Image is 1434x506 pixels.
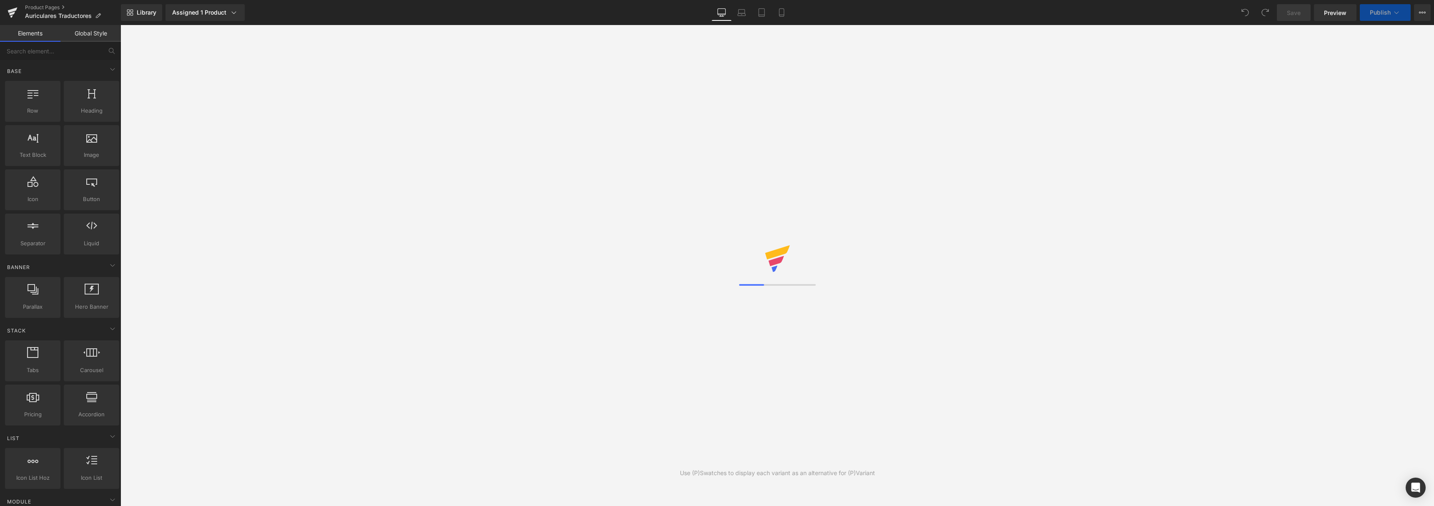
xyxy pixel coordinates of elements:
[8,106,58,115] span: Row
[1314,4,1356,21] a: Preview
[172,8,238,17] div: Assigned 1 Product
[712,4,732,21] a: Desktop
[8,195,58,204] span: Icon
[8,151,58,159] span: Text Block
[1324,8,1346,17] span: Preview
[66,366,117,375] span: Carousel
[8,410,58,419] span: Pricing
[1237,4,1253,21] button: Undo
[8,239,58,248] span: Separator
[8,302,58,311] span: Parallax
[732,4,752,21] a: Laptop
[1370,9,1391,16] span: Publish
[680,468,875,478] div: Use (P)Swatches to display each variant as an alternative for (P)Variant
[66,106,117,115] span: Heading
[66,473,117,482] span: Icon List
[66,239,117,248] span: Liquid
[6,327,27,335] span: Stack
[66,195,117,204] span: Button
[6,67,23,75] span: Base
[66,410,117,419] span: Accordion
[121,4,162,21] a: New Library
[25,13,92,19] span: Auriculares Traductores
[6,498,32,506] span: Module
[772,4,792,21] a: Mobile
[25,4,121,11] a: Product Pages
[1406,478,1426,498] div: Open Intercom Messenger
[8,366,58,375] span: Tabs
[60,25,121,42] a: Global Style
[6,434,20,442] span: List
[66,302,117,311] span: Hero Banner
[66,151,117,159] span: Image
[752,4,772,21] a: Tablet
[8,473,58,482] span: Icon List Hoz
[1257,4,1274,21] button: Redo
[1360,4,1411,21] button: Publish
[137,9,156,16] span: Library
[1414,4,1431,21] button: More
[6,263,31,271] span: Banner
[1287,8,1301,17] span: Save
